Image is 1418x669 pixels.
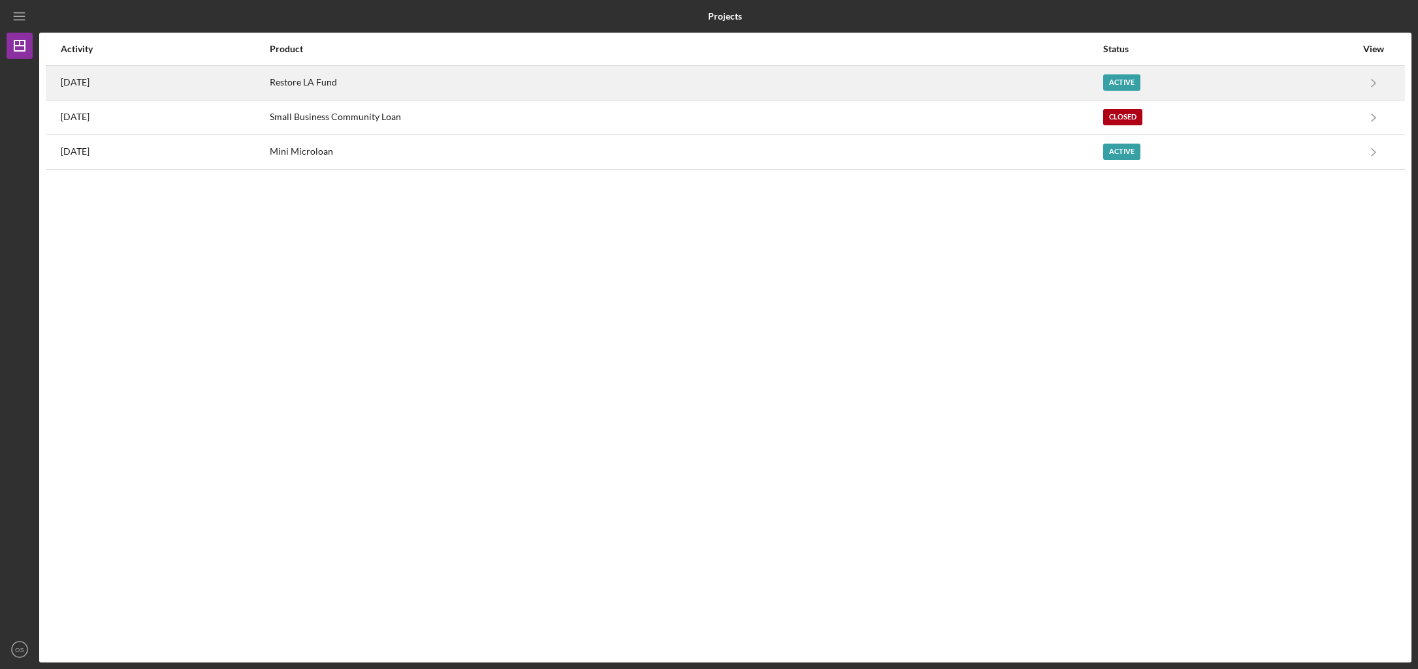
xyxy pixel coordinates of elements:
text: OS [15,646,24,653]
div: Product [270,44,1101,54]
b: Projects [708,11,742,22]
div: Status [1103,44,1356,54]
div: Restore LA Fund [270,67,1101,99]
time: 2025-09-05 00:45 [61,112,89,122]
div: Small Business Community Loan [270,101,1101,134]
div: Active [1103,74,1140,91]
time: 2025-09-08 21:24 [61,77,89,87]
div: Closed [1103,109,1142,125]
div: Mini Microloan [270,136,1101,168]
div: View [1357,44,1390,54]
time: 2025-09-03 19:40 [61,146,89,157]
div: Activity [61,44,268,54]
button: OS [7,636,33,662]
div: Active [1103,144,1140,160]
